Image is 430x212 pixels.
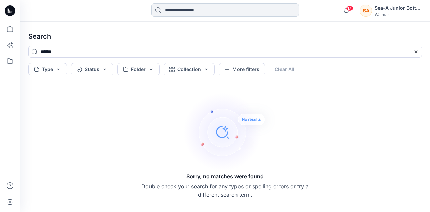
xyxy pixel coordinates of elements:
[375,12,422,17] div: Walmart
[186,172,264,180] h5: Sorry, no matches were found
[28,63,67,75] button: Type
[141,182,309,199] p: Double check your search for any typos or spelling errors or try a different search term.
[360,5,372,17] div: SA
[375,4,422,12] div: Sea-A Junior Bottom
[219,63,265,75] button: More filters
[183,92,277,172] img: Sorry, no matches were found
[346,6,353,11] span: 17
[164,63,215,75] button: Collection
[23,27,427,46] h4: Search
[117,63,160,75] button: Folder
[71,63,113,75] button: Status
